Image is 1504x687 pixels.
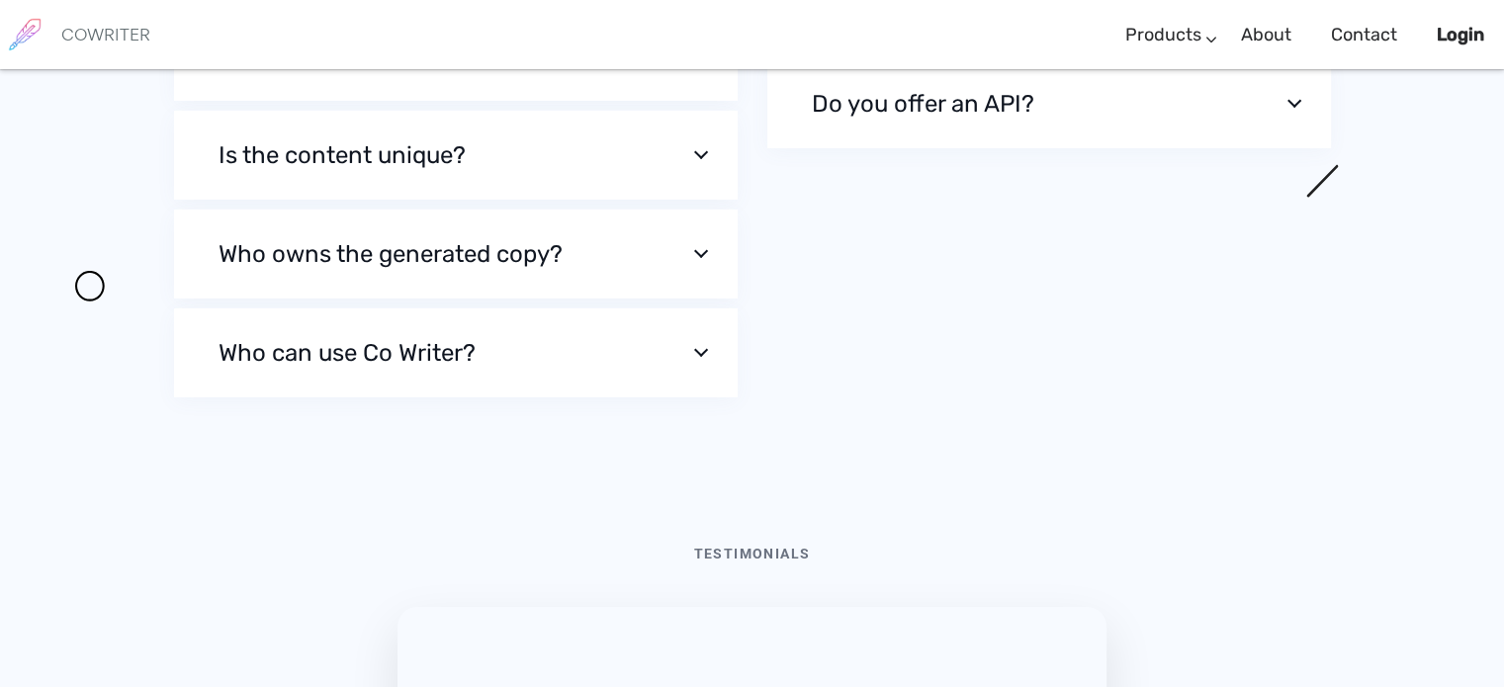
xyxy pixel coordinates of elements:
img: shape [75,271,105,301]
button: Is the content unique? [174,111,738,200]
b: Login [1437,24,1484,45]
a: Contact [1331,6,1397,64]
button: Who owns the generated copy? [174,210,738,299]
h6: COWRITER [61,26,150,43]
a: Products [1125,6,1201,64]
a: Login [1437,6,1484,64]
h6: Testimonials [437,546,1067,577]
button: Who can use Co Writer? [174,308,738,397]
a: About [1241,6,1291,64]
button: Do you offer an API? [767,59,1331,148]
